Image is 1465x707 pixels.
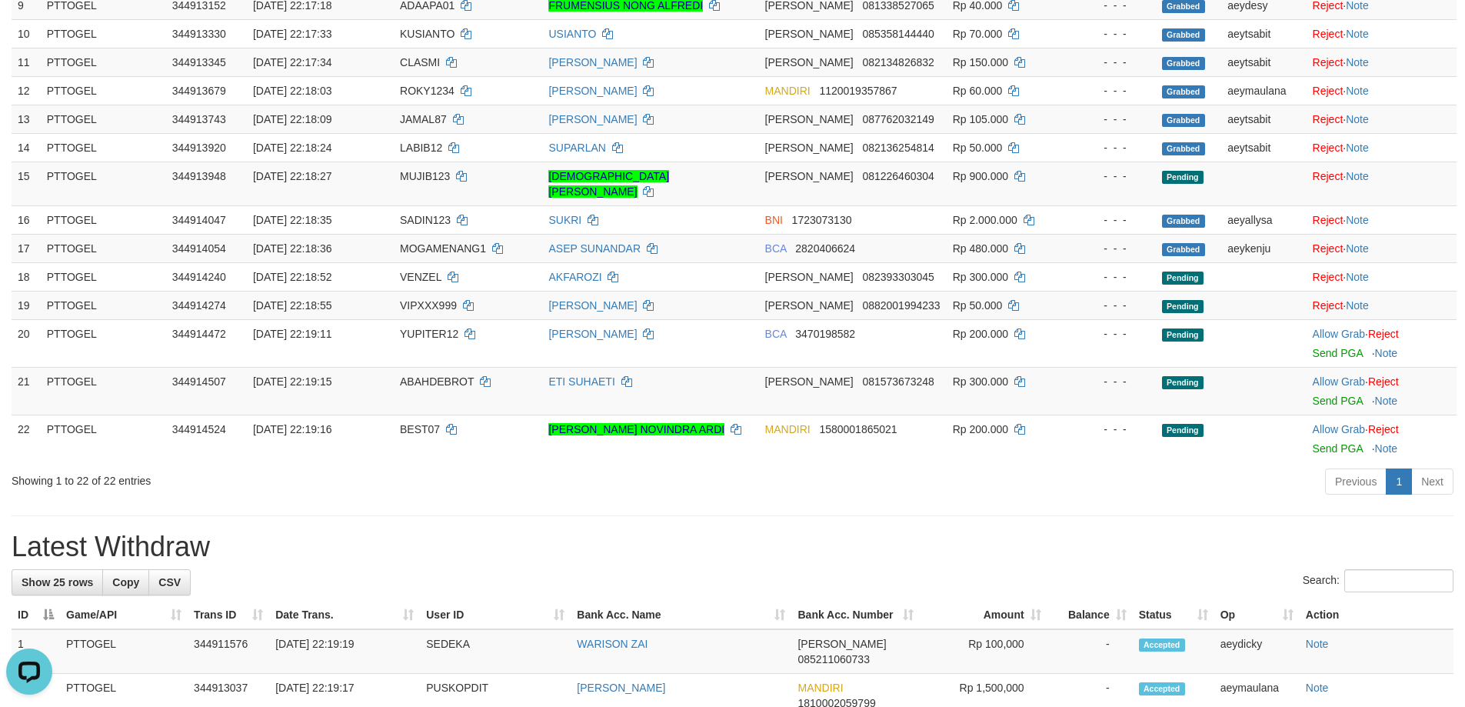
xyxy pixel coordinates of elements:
[1307,133,1457,162] td: ·
[953,423,1008,435] span: Rp 200.000
[253,299,331,312] span: [DATE] 22:18:55
[253,271,331,283] span: [DATE] 22:18:52
[1313,423,1365,435] a: Allow Grab
[41,367,166,415] td: PTTOGEL
[1077,168,1149,184] div: - - -
[1313,299,1343,312] a: Reject
[1077,112,1149,127] div: - - -
[1221,133,1306,162] td: aeytsabit
[1386,469,1412,495] a: 1
[1307,76,1457,105] td: ·
[953,375,1008,388] span: Rp 300.000
[12,234,41,262] td: 17
[400,142,442,154] span: LABIB12
[1368,375,1399,388] a: Reject
[1307,205,1457,234] td: ·
[12,19,41,48] td: 10
[41,291,166,319] td: PTTOGEL
[1221,19,1306,48] td: aeytsabit
[41,19,166,48] td: PTTOGEL
[102,569,149,595] a: Copy
[41,319,166,367] td: PTTOGEL
[1313,170,1343,182] a: Reject
[1077,374,1149,389] div: - - -
[1375,442,1398,455] a: Note
[920,629,1047,674] td: Rp 100,000
[862,375,934,388] span: Copy 081573673248 to clipboard
[953,328,1008,340] span: Rp 200.000
[548,328,637,340] a: [PERSON_NAME]
[791,601,919,629] th: Bank Acc. Number: activate to sort column ascending
[1077,422,1149,437] div: - - -
[253,242,331,255] span: [DATE] 22:18:36
[1411,469,1453,495] a: Next
[765,271,854,283] span: [PERSON_NAME]
[12,76,41,105] td: 12
[12,601,60,629] th: ID: activate to sort column descending
[400,328,458,340] span: YUPITER12
[400,56,440,68] span: CLASMI
[1346,113,1369,125] a: Note
[12,205,41,234] td: 16
[1307,19,1457,48] td: ·
[253,423,331,435] span: [DATE] 22:19:16
[819,85,897,97] span: Copy 1120019357867 to clipboard
[1077,212,1149,228] div: - - -
[253,328,331,340] span: [DATE] 22:19:11
[765,85,811,97] span: MANDIRI
[862,142,934,154] span: Copy 082136254814 to clipboard
[1162,171,1204,184] span: Pending
[400,271,441,283] span: VENZEL
[1313,375,1365,388] a: Allow Grab
[953,56,1008,68] span: Rp 150.000
[253,170,331,182] span: [DATE] 22:18:27
[1307,319,1457,367] td: ·
[953,142,1003,154] span: Rp 50.000
[1077,241,1149,256] div: - - -
[1346,271,1369,283] a: Note
[253,142,331,154] span: [DATE] 22:18:24
[765,328,787,340] span: BCA
[797,682,843,694] span: MANDIRI
[41,48,166,76] td: PTTOGEL
[400,85,454,97] span: ROKY1234
[862,299,940,312] span: Copy 0882001994233 to clipboard
[12,319,41,367] td: 20
[188,601,269,629] th: Trans ID: activate to sort column ascending
[1221,48,1306,76] td: aeytsabit
[1307,367,1457,415] td: ·
[797,638,886,650] span: [PERSON_NAME]
[253,28,331,40] span: [DATE] 22:17:33
[792,214,852,226] span: Copy 1723073130 to clipboard
[1162,215,1205,228] span: Grabbed
[12,162,41,205] td: 15
[1162,114,1205,127] span: Grabbed
[765,170,854,182] span: [PERSON_NAME]
[400,28,454,40] span: KUSIANTO
[1344,569,1453,592] input: Search:
[953,85,1003,97] span: Rp 60.000
[1306,638,1329,650] a: Note
[953,170,1008,182] span: Rp 900.000
[1313,395,1363,407] a: Send PGA
[172,299,226,312] span: 344914274
[1077,83,1149,98] div: - - -
[12,262,41,291] td: 18
[12,569,103,595] a: Show 25 rows
[1325,469,1387,495] a: Previous
[41,133,166,162] td: PTTOGEL
[765,56,854,68] span: [PERSON_NAME]
[1313,113,1343,125] a: Reject
[1313,142,1343,154] a: Reject
[862,113,934,125] span: Copy 087762032149 to clipboard
[571,601,791,629] th: Bank Acc. Name: activate to sort column ascending
[862,170,934,182] span: Copy 081226460304 to clipboard
[400,299,457,312] span: VIPXXX999
[548,242,641,255] a: ASEP SUNANDAR
[12,415,41,462] td: 22
[1162,376,1204,389] span: Pending
[1139,682,1185,695] span: Accepted
[400,170,450,182] span: MUJIB123
[12,532,1453,562] h1: Latest Withdraw
[1313,347,1363,359] a: Send PGA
